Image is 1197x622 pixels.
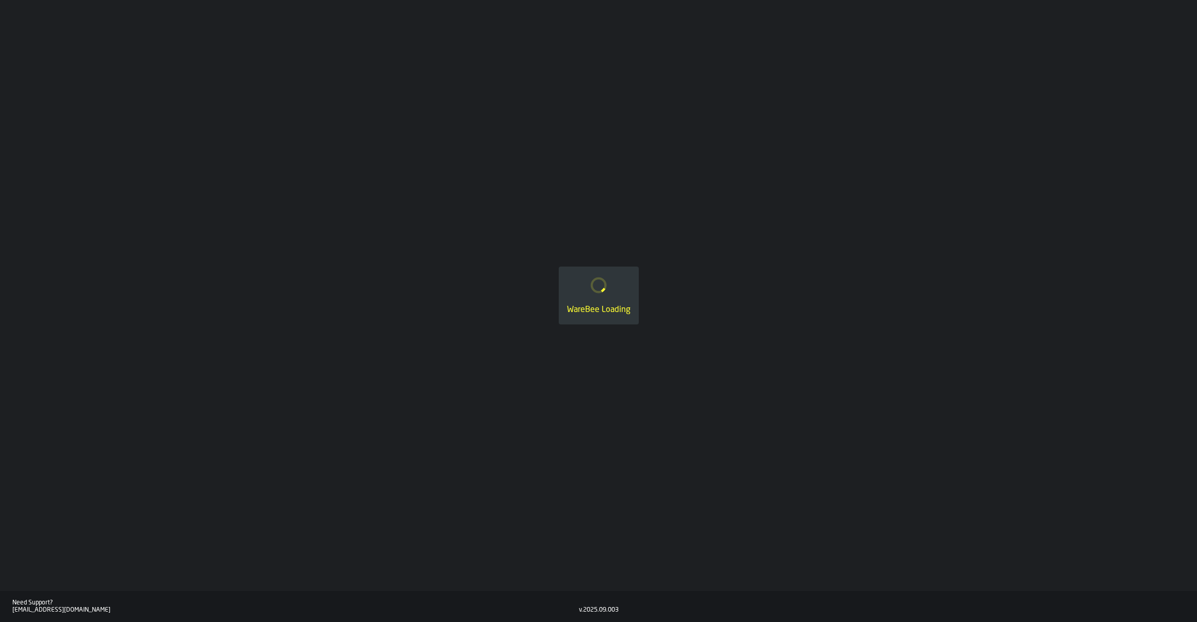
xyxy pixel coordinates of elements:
[579,607,583,614] div: v.
[12,599,579,614] a: Need Support?[EMAIL_ADDRESS][DOMAIN_NAME]
[12,599,579,607] div: Need Support?
[567,304,631,316] div: WareBee Loading
[583,607,619,614] div: 2025.09.003
[12,607,579,614] div: [EMAIL_ADDRESS][DOMAIN_NAME]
